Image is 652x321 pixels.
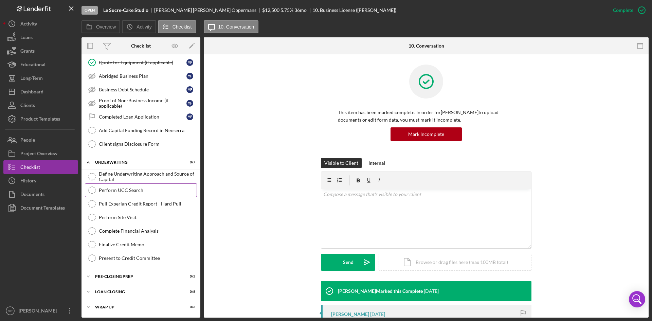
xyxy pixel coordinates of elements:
[85,96,197,110] a: Proof of Non-Business Income (if applicable)YF
[183,305,195,309] div: 0 / 3
[99,87,186,92] div: Business Debt Schedule
[99,171,197,182] div: Define Underwriting Approach and Source of Capital
[365,158,388,168] button: Internal
[3,174,78,188] button: History
[85,211,197,224] a: Perform Site Visit
[186,100,193,107] div: Y F
[103,7,148,13] b: Le Sucre-Cake Studio
[3,99,78,112] button: Clients
[3,31,78,44] button: Loans
[85,56,197,69] a: Quote for Equipment (if applicable)YF
[20,44,35,59] div: Grants
[99,188,197,193] div: Perform UCC Search
[99,114,186,120] div: Completed Loan Application
[20,112,60,127] div: Product Templates
[99,242,197,247] div: Finalize Credit Memo
[3,201,78,215] a: Document Templates
[3,17,78,31] button: Activity
[20,188,44,203] div: Documents
[321,254,375,271] button: Send
[331,311,369,317] div: [PERSON_NAME]
[85,110,197,124] a: Completed Loan ApplicationYF
[158,20,196,33] button: Checklist
[186,86,193,93] div: Y F
[186,59,193,66] div: Y F
[99,73,186,79] div: Abridged Business Plan
[154,7,262,13] div: [PERSON_NAME] [PERSON_NAME] Oppermans
[85,83,197,96] a: Business Debt ScheduleYF
[95,305,178,309] div: Wrap Up
[99,201,197,207] div: Pull Experian Credit Report - Hard Pull
[3,188,78,201] button: Documents
[186,73,193,79] div: Y F
[99,60,186,65] div: Quote for Equipment (if applicable)
[312,7,396,13] div: 10. Business License ([PERSON_NAME])
[294,7,307,13] div: 36 mo
[20,99,35,114] div: Clients
[20,160,40,176] div: Checklist
[338,288,423,294] div: [PERSON_NAME] Marked this Complete
[606,3,649,17] button: Complete
[20,85,43,100] div: Dashboard
[186,113,193,120] div: Y F
[95,274,178,279] div: Pre-Closing Prep
[424,288,439,294] time: 2025-09-25 20:14
[3,85,78,99] button: Dashboard
[95,290,178,294] div: Loan Closing
[3,44,78,58] button: Grants
[96,24,116,30] label: Overview
[20,58,46,73] div: Educational
[85,197,197,211] a: Pull Experian Credit Report - Hard Pull
[183,274,195,279] div: 0 / 5
[3,304,78,318] button: GR[PERSON_NAME]
[20,133,35,148] div: People
[338,109,514,124] p: This item has been marked complete. In order for [PERSON_NAME] to upload documents or edit form d...
[280,7,293,13] div: 5.75 %
[137,24,151,30] label: Activity
[99,98,186,109] div: Proof of Non-Business Income (if applicable)
[85,224,197,238] a: Complete Financial Analysis
[99,141,197,147] div: Client signs Disclosure Form
[3,160,78,174] a: Checklist
[3,71,78,85] button: Long-Term
[262,7,279,13] span: $12,500
[391,127,462,141] button: Mark Incomplete
[3,112,78,126] button: Product Templates
[122,20,156,33] button: Activity
[629,291,645,307] div: Open Intercom Messenger
[85,251,197,265] a: Present to Credit Committee
[20,201,65,216] div: Document Templates
[3,133,78,147] button: People
[85,183,197,197] a: Perform UCC Search
[99,255,197,261] div: Present to Credit Committee
[99,228,197,234] div: Complete Financial Analysis
[183,160,195,164] div: 0 / 7
[99,128,197,133] div: Add Capital Funding Record in Neoserra
[3,147,78,160] button: Project Overview
[408,127,444,141] div: Mark Incomplete
[81,20,120,33] button: Overview
[8,309,13,313] text: GR
[3,58,78,71] button: Educational
[173,24,192,30] label: Checklist
[343,254,354,271] div: Send
[183,290,195,294] div: 0 / 8
[20,31,33,46] div: Loans
[81,6,98,15] div: Open
[321,158,362,168] button: Visible to Client
[368,158,385,168] div: Internal
[85,137,197,151] a: Client signs Disclosure Form
[218,24,254,30] label: 10. Conversation
[131,43,151,49] div: Checklist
